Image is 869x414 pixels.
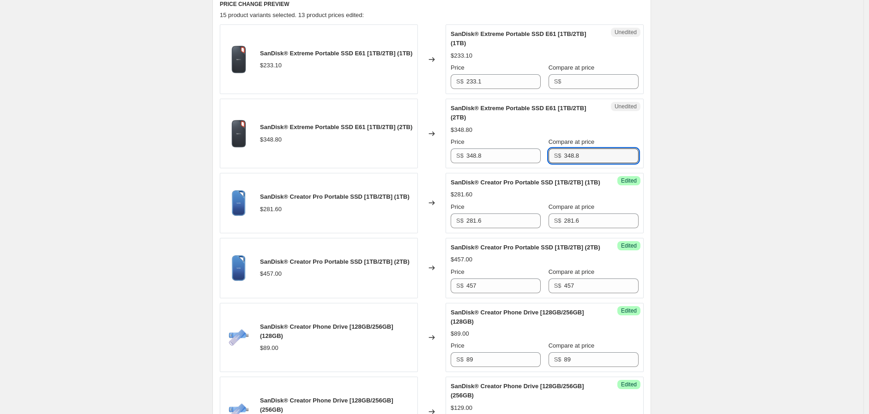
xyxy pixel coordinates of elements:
[554,78,561,85] span: S$
[451,64,465,71] span: Price
[554,356,561,363] span: S$
[456,356,464,363] span: S$
[260,50,412,57] span: SanDisk® Extreme Portable SSD E61 [1TB/2TB] (1TB)
[451,125,472,135] div: $348.80
[456,217,464,224] span: S$
[225,324,253,351] img: creator-phone-drive-front.png.wdthumb.1280.1280-ezgif.com-webp-to-png-converter_80x.png
[615,103,637,110] span: Unedited
[456,78,464,85] span: S$
[260,124,412,130] span: SanDisk® Extreme Portable SSD E61 [1TB/2TB] (2TB)
[220,0,644,8] h6: PRICE CHANGE PREVIEW
[621,381,637,388] span: Edited
[451,190,472,199] div: $281.60
[451,403,472,413] div: $129.00
[451,383,584,399] span: SanDisk® Creator Phone Drive [128GB/256GB] (256GB)
[260,397,393,413] span: SanDisk® Creator Phone Drive [128GB/256GB] (256GB)
[260,258,410,265] span: SanDisk® Creator Pro Portable SSD [1TB/2TB] (2TB)
[260,323,393,339] span: SanDisk® Creator Phone Drive [128GB/256GB] (128GB)
[615,29,637,36] span: Unedited
[451,268,465,275] span: Price
[451,51,472,60] div: $233.10
[456,152,464,159] span: S$
[451,342,465,349] span: Price
[260,205,282,214] div: $281.60
[554,282,561,289] span: S$
[225,120,253,148] img: Extreme_Portable_SSD_Front-removebg-preview_b0bd99c2-7a1e-4c43-9af4-b30d0aade5ef_80x.png
[260,343,278,353] div: $89.00
[260,269,282,278] div: $457.00
[621,177,637,184] span: Edited
[451,105,586,121] span: SanDisk® Extreme Portable SSD E61 [1TB/2TB] (2TB)
[451,203,465,210] span: Price
[451,30,586,47] span: SanDisk® Extreme Portable SSD E61 [1TB/2TB] (1TB)
[451,179,600,186] span: SanDisk® Creator Pro Portable SSD [1TB/2TB] (1TB)
[456,282,464,289] span: S$
[225,189,253,217] img: CreatorProPortableSSD_80x.png
[549,342,595,349] span: Compare at price
[451,329,469,338] div: $89.00
[621,307,637,314] span: Edited
[554,152,561,159] span: S$
[220,12,364,18] span: 15 product variants selected. 13 product prices edited:
[549,64,595,71] span: Compare at price
[451,255,472,264] div: $457.00
[549,268,595,275] span: Compare at price
[451,309,584,325] span: SanDisk® Creator Phone Drive [128GB/256GB] (128GB)
[225,254,253,282] img: CreatorProPortableSSD_80x.png
[451,244,600,251] span: SanDisk® Creator Pro Portable SSD [1TB/2TB] (2TB)
[225,46,253,73] img: Extreme_Portable_SSD_Front-removebg-preview_b0bd99c2-7a1e-4c43-9af4-b30d0aade5ef_80x.png
[549,203,595,210] span: Compare at price
[549,138,595,145] span: Compare at price
[621,242,637,249] span: Edited
[260,193,410,200] span: SanDisk® Creator Pro Portable SSD [1TB/2TB] (1TB)
[554,217,561,224] span: S$
[451,138,465,145] span: Price
[260,61,282,70] div: $233.10
[260,135,282,144] div: $348.80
